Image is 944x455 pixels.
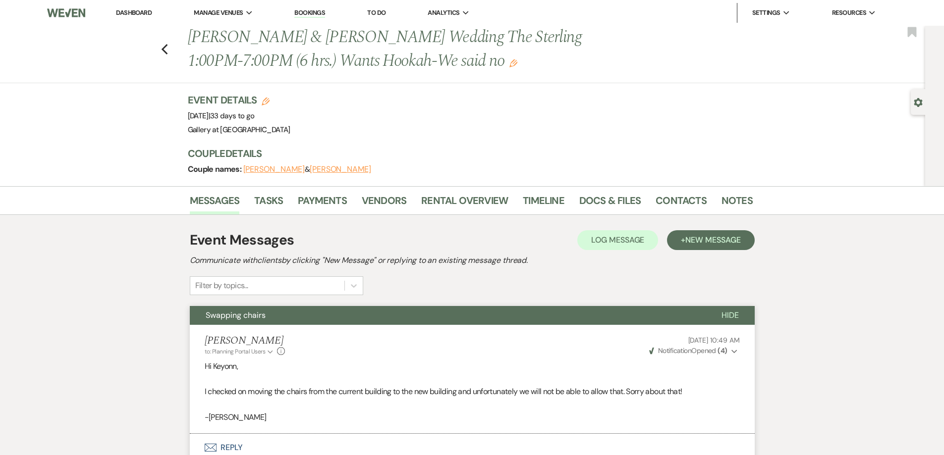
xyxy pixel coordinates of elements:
[579,193,641,214] a: Docs & Files
[243,164,371,174] span: &
[188,125,290,135] span: Gallery at [GEOGRAPHIC_DATA]
[294,8,325,18] a: Bookings
[205,348,266,355] span: to: Planning Portal Users
[656,193,707,214] a: Contacts
[206,310,266,320] span: Swapping chairs
[914,97,923,106] button: Open lead details
[832,8,866,18] span: Resources
[685,235,740,245] span: New Message
[310,165,371,173] button: [PERSON_NAME]
[188,93,290,107] h3: Event Details
[188,111,255,121] span: [DATE]
[205,411,740,424] p: -[PERSON_NAME]
[210,111,255,121] span: 33 days to go
[428,8,459,18] span: Analytics
[254,193,283,214] a: Tasks
[722,310,739,320] span: Hide
[706,306,755,325] button: Hide
[190,254,755,266] h2: Communicate with clients by clicking "New Message" or replying to an existing message thread.
[205,335,285,347] h5: [PERSON_NAME]
[362,193,406,214] a: Vendors
[190,193,240,214] a: Messages
[667,230,754,250] button: +New Message
[752,8,780,18] span: Settings
[523,193,564,214] a: Timeline
[47,2,85,23] img: Weven Logo
[195,280,248,292] div: Filter by topics...
[298,193,347,214] a: Payments
[718,346,727,355] strong: ( 4 )
[649,346,727,355] span: Opened
[509,58,517,67] button: Edit
[205,385,740,398] p: I checked on moving the chairs from the current building to the new building and unfortunately we...
[190,230,294,251] h1: Event Messages
[421,193,508,214] a: Rental Overview
[722,193,753,214] a: Notes
[577,230,658,250] button: Log Message
[209,111,255,121] span: |
[190,306,706,325] button: Swapping chairs
[205,360,740,373] p: Hi Keyonn,
[688,336,740,345] span: [DATE] 10:49 AM
[591,235,644,245] span: Log Message
[194,8,243,18] span: Manage Venues
[188,26,632,73] h1: [PERSON_NAME] & [PERSON_NAME] Wedding The Sterling 1:00PM-7:00PM (6 hrs.) Wants Hookah-We said no
[367,8,386,17] a: To Do
[188,164,243,174] span: Couple names:
[243,165,305,173] button: [PERSON_NAME]
[648,346,740,356] button: NotificationOpened (4)
[116,8,152,17] a: Dashboard
[658,346,691,355] span: Notification
[188,147,743,160] h3: Couple Details
[205,347,275,356] button: to: Planning Portal Users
